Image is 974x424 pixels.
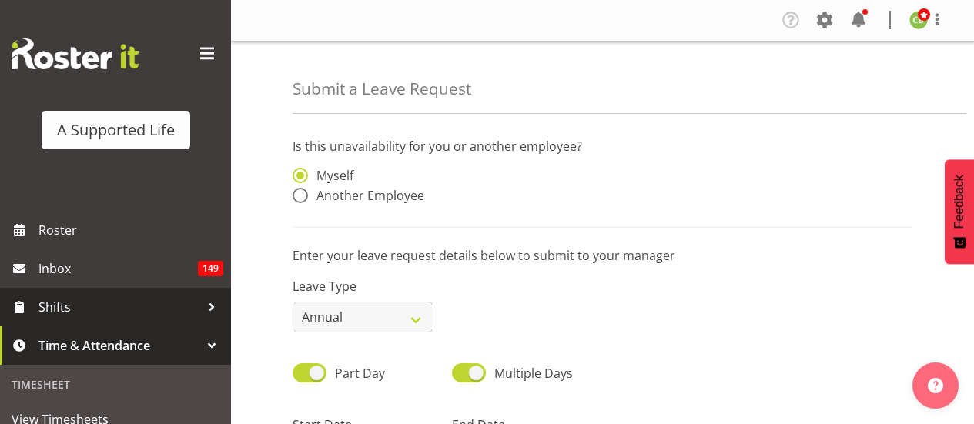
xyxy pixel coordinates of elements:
[38,257,198,280] span: Inbox
[952,175,966,229] span: Feedback
[38,295,200,319] span: Shifts
[198,261,223,276] span: 149
[335,365,385,382] span: Part Day
[308,168,353,183] span: Myself
[57,119,175,142] div: A Supported Life
[308,188,424,203] span: Another Employee
[38,219,223,242] span: Roster
[293,80,471,98] h4: Submit a Leave Request
[494,365,573,382] span: Multiple Days
[293,277,433,295] label: Leave Type
[38,334,200,357] span: Time & Attendance
[293,137,912,155] p: Is this unavailability for you or another employee?
[293,246,912,265] p: Enter your leave request details below to submit to your manager
[928,378,943,393] img: help-xxl-2.png
[909,11,928,29] img: cathriona-byrne9810.jpg
[4,369,227,400] div: Timesheet
[945,159,974,264] button: Feedback - Show survey
[12,38,139,69] img: Rosterit website logo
